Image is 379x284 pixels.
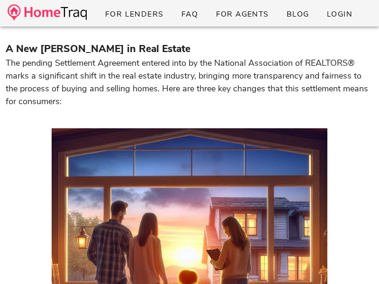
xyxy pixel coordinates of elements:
a: For Lenders [97,6,171,23]
a: Login [319,6,360,23]
span: Login [326,9,352,19]
span: For Agents [215,9,269,19]
span: For Lenders [105,9,164,19]
p: The pending Settlement Agreement entered into by the National Association of REALTORS® marks a si... [6,57,373,121]
span: FAQ [181,9,199,19]
h3: A New [PERSON_NAME] in Real Estate [6,42,373,57]
a: FAQ [173,6,206,23]
iframe: Chat Widget [332,239,379,284]
span: Blog [286,9,309,19]
a: Blog [279,6,317,23]
img: desktop-logo.34a1112.png [8,4,87,21]
a: For Agents [208,6,276,23]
